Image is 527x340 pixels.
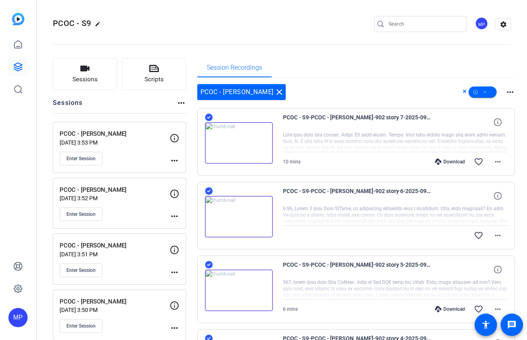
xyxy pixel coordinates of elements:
mat-icon: more_horiz [170,156,179,165]
p: PCOC - [PERSON_NAME] [60,241,170,250]
div: PCOC - [PERSON_NAME] [197,84,286,100]
span: 6 mins [283,306,298,312]
mat-icon: more_horiz [493,157,503,167]
p: PCOC - [PERSON_NAME] [60,297,170,306]
p: PCOC - [PERSON_NAME] [60,129,170,139]
mat-icon: favorite_border [474,157,483,167]
button: Enter Session [60,319,102,333]
div: Download [431,306,469,312]
mat-icon: more_horiz [170,323,179,333]
img: blue-gradient.svg [12,13,24,25]
div: MP [475,17,488,30]
img: thumb-nail [205,196,273,237]
mat-icon: message [507,320,517,330]
div: MP [8,308,28,327]
mat-icon: more_horiz [493,304,503,314]
button: Scripts [122,58,186,90]
span: PCOC - S9-PCOC - [PERSON_NAME]-902 story 7-2025-09-25-15-03-47-697-0 [283,113,431,132]
span: Session Recordings [207,64,262,71]
input: Search [389,19,461,29]
button: Enter Session [60,207,102,221]
mat-icon: close [275,87,284,97]
p: [DATE] 3:52 PM [60,195,170,201]
span: PCOC - S9-PCOC - [PERSON_NAME]-902 story 6-2025-09-25-14-57-55-107-0 [283,186,431,205]
mat-icon: favorite_border [474,304,483,314]
img: thumb-nail [205,270,273,311]
button: Enter Session [60,264,102,277]
span: Enter Session [66,323,96,329]
p: [DATE] 3:51 PM [60,251,170,258]
button: Enter Session [60,152,102,165]
button: Sessions [53,58,117,90]
mat-icon: edit [95,21,104,31]
span: 10 mins [283,159,301,165]
span: Scripts [144,75,164,84]
span: Enter Session [66,267,96,274]
mat-icon: favorite_border [474,231,483,240]
ngx-avatar: Meetinghouse Productions [475,17,489,31]
mat-icon: more_horiz [170,211,179,221]
img: thumb-nail [205,122,273,164]
div: Download [431,159,469,165]
span: Sessions [72,75,98,84]
mat-icon: settings [495,18,511,30]
h2: Sessions [53,98,83,113]
mat-icon: more_horiz [505,87,515,97]
mat-icon: more_horiz [170,268,179,277]
p: PCOC - [PERSON_NAME] [60,185,170,195]
mat-icon: accessibility [481,320,491,330]
mat-icon: more_horiz [493,231,503,240]
p: [DATE] 3:53 PM [60,139,170,146]
span: Enter Session [66,155,96,162]
span: PCOC - S9-PCOC - [PERSON_NAME]-902 story 5-2025-09-25-14-51-39-109-0 [283,260,431,279]
p: [DATE] 3:50 PM [60,307,170,313]
span: PCOC - S9 [53,18,91,28]
span: Enter Session [66,211,96,217]
mat-icon: more_horiz [176,98,186,108]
